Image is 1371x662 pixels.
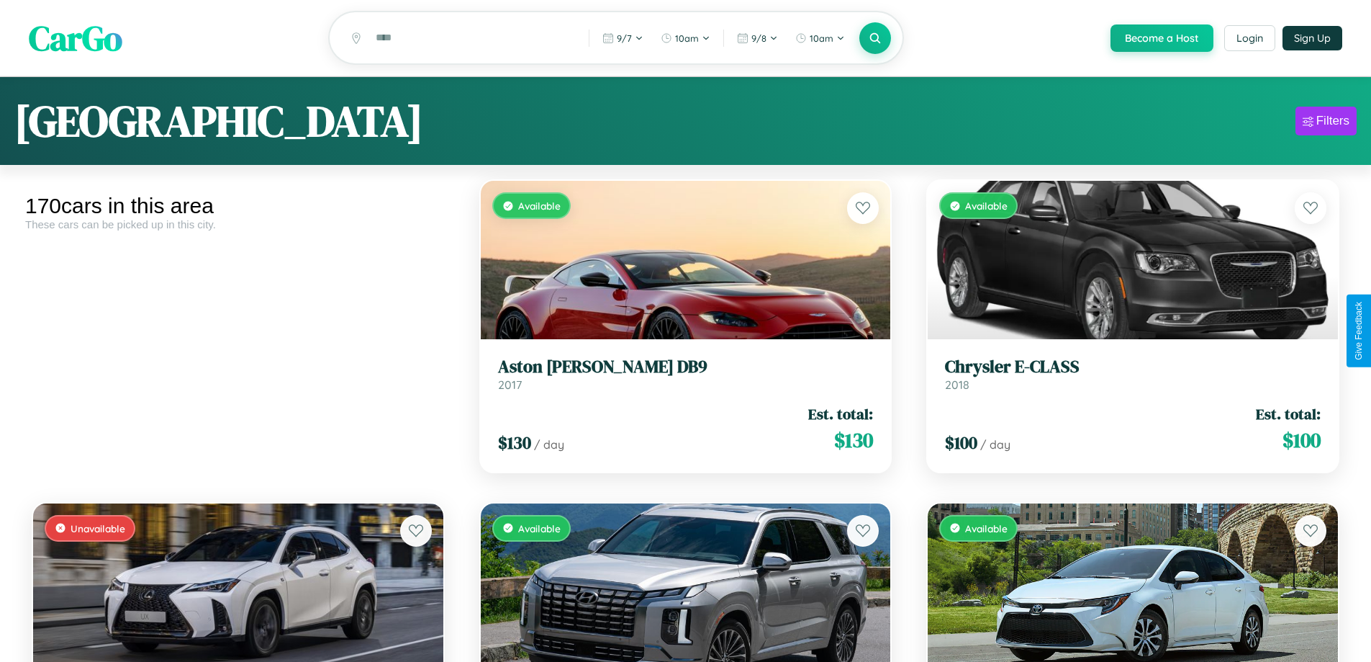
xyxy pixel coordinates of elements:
[25,194,451,218] div: 170 cars in this area
[29,14,122,62] span: CarGo
[965,200,1008,212] span: Available
[980,437,1010,452] span: / day
[1316,114,1349,128] div: Filters
[498,357,874,392] a: Aston [PERSON_NAME] DB92017
[25,218,451,231] div: These cars can be picked up in this city.
[1256,403,1321,424] span: Est. total:
[788,27,852,50] button: 10am
[945,431,977,455] span: $ 100
[834,426,873,455] span: $ 130
[675,32,699,44] span: 10am
[518,200,561,212] span: Available
[71,522,125,534] span: Unavailable
[1354,302,1364,360] div: Give Feedback
[1282,426,1321,455] span: $ 100
[1110,24,1213,52] button: Become a Host
[1282,26,1342,50] button: Sign Up
[810,32,833,44] span: 10am
[965,522,1008,534] span: Available
[1224,25,1275,51] button: Login
[498,377,522,392] span: 2017
[808,403,873,424] span: Est. total:
[617,32,632,44] span: 9 / 7
[498,357,874,377] h3: Aston [PERSON_NAME] DB9
[945,377,969,392] span: 2018
[1295,107,1357,135] button: Filters
[945,357,1321,377] h3: Chrysler E-CLASS
[595,27,651,50] button: 9/7
[518,522,561,534] span: Available
[653,27,718,50] button: 10am
[498,431,531,455] span: $ 130
[534,437,564,452] span: / day
[14,91,423,151] h1: [GEOGRAPHIC_DATA]
[945,357,1321,392] a: Chrysler E-CLASS2018
[730,27,785,50] button: 9/8
[751,32,766,44] span: 9 / 8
